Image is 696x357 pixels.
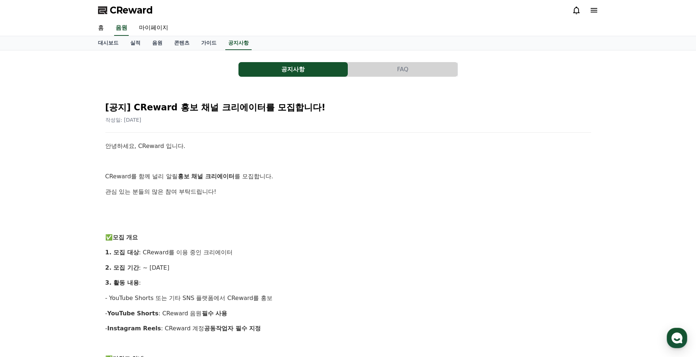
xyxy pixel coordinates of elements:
[92,20,110,36] a: 홈
[133,20,174,36] a: 마이페이지
[105,264,139,271] strong: 2. 모집 기간
[105,102,591,113] h2: [공지] CReward 홍보 채널 크리에이터를 모집합니다!
[107,310,158,317] strong: YouTube Shorts
[348,62,458,77] button: FAQ
[225,36,252,50] a: 공지사항
[114,20,129,36] a: 음원
[105,172,591,181] p: CReward를 함께 널리 알릴 를 모집합니다.
[67,243,76,249] span: 대화
[48,232,94,250] a: 대화
[105,278,591,288] p: :
[195,36,222,50] a: 가이드
[105,293,591,303] p: - YouTube Shorts 또는 기타 SNS 플랫폼에서 CReward를 홍보
[124,36,146,50] a: 실적
[105,141,591,151] p: 안녕하세요, CReward 입니다.
[98,4,153,16] a: CReward
[238,62,348,77] button: 공지사항
[113,234,138,241] strong: 모집 개요
[2,232,48,250] a: 홈
[105,233,591,242] p: ✅
[105,117,142,123] span: 작성일: [DATE]
[110,4,153,16] span: CReward
[105,249,139,256] strong: 1. 모집 대상
[146,36,168,50] a: 음원
[92,36,124,50] a: 대시보드
[105,309,591,318] p: - : CReward 음원
[348,62,458,77] a: FAQ
[107,325,161,332] strong: Instagram Reels
[113,243,122,248] span: 설정
[178,173,234,180] strong: 홍보 채널 크리에이터
[202,310,227,317] strong: 필수 사용
[105,263,591,273] p: : ~ [DATE]
[204,325,261,332] strong: 공동작업자 필수 지정
[23,243,27,248] span: 홈
[94,232,140,250] a: 설정
[168,36,195,50] a: 콘텐츠
[105,279,139,286] strong: 3. 활동 내용
[105,248,591,257] p: : CReward를 이용 중인 크리에이터
[105,187,591,197] p: 관심 있는 분들의 많은 참여 부탁드립니다!
[105,324,591,333] p: - : CReward 계정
